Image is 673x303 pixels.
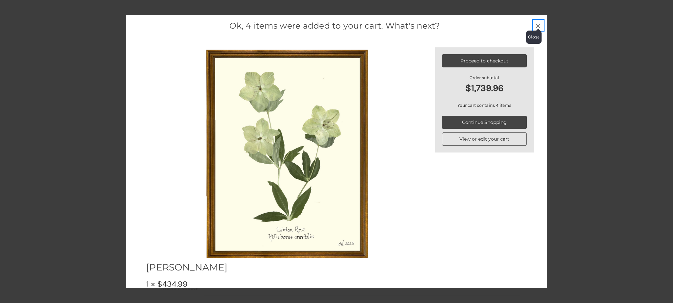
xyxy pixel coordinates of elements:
[146,260,260,274] h2: [PERSON_NAME]
[535,19,541,31] span: ×
[442,102,527,109] p: Your cart contains 4 items
[442,74,527,95] div: Order subtotal
[442,116,527,129] a: Continue Shopping
[146,278,260,290] div: 1 × $434.99
[442,81,527,95] strong: $1,739.96
[137,20,533,32] h1: Ok, 4 items were added to your cart. What's next?
[442,132,527,146] a: View or edit your cart
[206,47,368,260] img: LENTON ROSE
[442,54,527,67] a: Proceed to checkout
